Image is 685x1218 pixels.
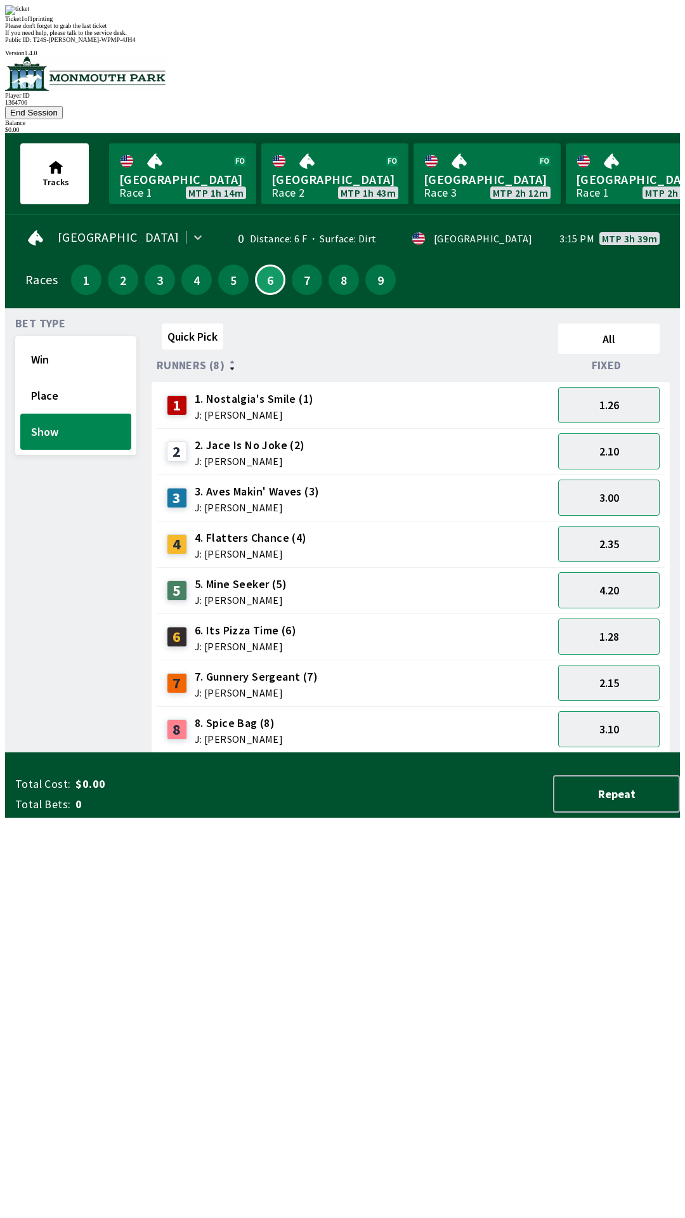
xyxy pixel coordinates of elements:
[414,143,561,204] a: [GEOGRAPHIC_DATA]Race 3MTP 2h 12m
[599,490,619,505] span: 3.00
[599,398,619,412] span: 1.26
[195,669,318,685] span: 7. Gunnery Sergeant (7)
[25,275,58,285] div: Races
[332,275,356,284] span: 8
[558,324,660,354] button: All
[5,92,680,99] div: Player ID
[74,275,98,284] span: 1
[599,444,619,459] span: 2.10
[31,424,121,439] span: Show
[224,233,245,244] div: 0
[195,391,314,407] span: 1. Nostalgia's Smile (1)
[424,171,551,188] span: [GEOGRAPHIC_DATA]
[5,106,63,119] button: End Session
[195,437,305,454] span: 2. Jace Is No Joke (2)
[292,265,322,295] button: 7
[195,641,296,652] span: J: [PERSON_NAME]
[599,722,619,737] span: 3.10
[493,188,548,198] span: MTP 2h 12m
[15,318,65,329] span: Bet Type
[195,530,307,546] span: 4. Flatters Chance (4)
[20,414,131,450] button: Show
[5,49,680,56] div: Version 1.4.0
[221,275,245,284] span: 5
[307,232,377,245] span: Surface: Dirt
[195,456,305,466] span: J: [PERSON_NAME]
[5,29,127,36] span: If you need help, please talk to the service desk.
[5,36,680,43] div: Public ID:
[145,265,175,295] button: 3
[341,188,396,198] span: MTP 1h 43m
[42,176,69,188] span: Tracks
[5,15,680,22] div: Ticket 1 of 1 printing
[119,188,152,198] div: Race 1
[58,232,179,242] span: [GEOGRAPHIC_DATA]
[185,275,209,284] span: 4
[558,619,660,655] button: 1.28
[167,580,187,601] div: 5
[167,719,187,740] div: 8
[255,265,285,295] button: 6
[259,277,281,283] span: 6
[195,734,283,744] span: J: [PERSON_NAME]
[167,329,218,344] span: Quick Pick
[599,583,619,598] span: 4.20
[576,188,609,198] div: Race 1
[195,622,296,639] span: 6. Its Pizza Time (6)
[157,359,553,372] div: Runners (8)
[250,232,307,245] span: Distance: 6 F
[20,143,89,204] button: Tracks
[188,188,244,198] span: MTP 1h 14m
[558,387,660,423] button: 1.26
[599,629,619,644] span: 1.28
[167,627,187,647] div: 6
[558,665,660,701] button: 2.15
[195,502,320,513] span: J: [PERSON_NAME]
[195,549,307,559] span: J: [PERSON_NAME]
[599,676,619,690] span: 2.15
[167,488,187,508] div: 3
[592,360,622,370] span: Fixed
[31,352,121,367] span: Win
[5,119,680,126] div: Balance
[195,595,287,605] span: J: [PERSON_NAME]
[195,483,320,500] span: 3. Aves Makin' Waves (3)
[33,36,136,43] span: T24S-[PERSON_NAME]-WPMP-4JH4
[181,265,212,295] button: 4
[329,265,359,295] button: 8
[5,126,680,133] div: $ 0.00
[195,576,287,593] span: 5. Mine Seeker (5)
[261,143,408,204] a: [GEOGRAPHIC_DATA]Race 2MTP 1h 43m
[564,332,654,346] span: All
[564,787,669,801] span: Repeat
[553,359,665,372] div: Fixed
[15,776,70,792] span: Total Cost:
[167,395,187,416] div: 1
[167,442,187,462] div: 2
[558,572,660,608] button: 4.20
[195,410,314,420] span: J: [PERSON_NAME]
[271,171,398,188] span: [GEOGRAPHIC_DATA]
[559,233,594,244] span: 3:15 PM
[71,265,101,295] button: 1
[5,99,680,106] div: 1364706
[109,143,256,204] a: [GEOGRAPHIC_DATA]Race 1MTP 1h 14m
[558,480,660,516] button: 3.00
[365,265,396,295] button: 9
[20,341,131,377] button: Win
[31,388,121,403] span: Place
[434,233,533,244] div: [GEOGRAPHIC_DATA]
[75,776,275,792] span: $0.00
[558,433,660,469] button: 2.10
[5,56,166,91] img: venue logo
[20,377,131,414] button: Place
[5,22,680,29] div: Please don't forget to grab the last ticket
[15,797,70,812] span: Total Bets:
[195,715,283,731] span: 8. Spice Bag (8)
[157,360,225,370] span: Runners (8)
[602,233,657,244] span: MTP 3h 39m
[5,5,29,15] img: ticket
[111,275,135,284] span: 2
[75,797,275,812] span: 0
[369,275,393,284] span: 9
